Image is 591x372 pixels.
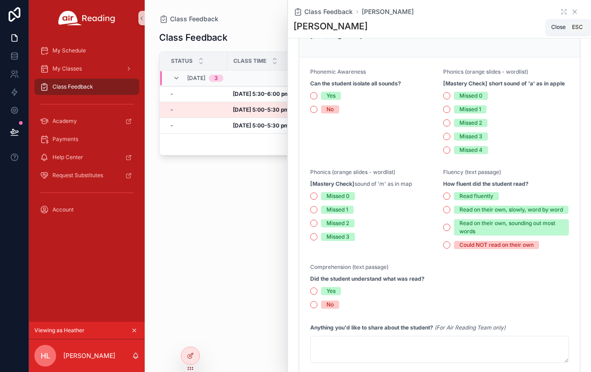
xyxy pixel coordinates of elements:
h1: [PERSON_NAME] [293,20,368,33]
span: Class Feedback [170,14,218,24]
strong: [DATE] 5:00-5:30 pm [233,106,289,113]
a: My Classes [34,61,139,77]
div: Missed 1 [326,206,348,214]
strong: [DATE] 5:00-5:30 pm [233,122,289,129]
span: - [170,122,173,129]
span: Class Feedback [52,83,93,90]
span: Request Substitutes [52,172,103,179]
span: Viewing as Heather [34,327,85,334]
div: Missed 4 [459,146,482,154]
a: Account [34,202,139,218]
span: Help Center [52,154,83,161]
div: Read fluently [459,192,493,200]
a: Academy [34,113,139,129]
a: [DATE] 5:00-5:30 pm [233,106,295,113]
strong: Did the student understand what was read? [310,275,425,283]
div: Yes [326,92,336,100]
span: HL [41,350,50,361]
a: Help Center [34,149,139,165]
a: Class Feedback [34,79,139,95]
div: Missed 3 [459,132,482,141]
span: Comprehension (text passage) [310,264,388,270]
a: Request Substitutes [34,167,139,184]
strong: [DATE] 5:30-6:00 pm [233,90,289,97]
p: [PERSON_NAME] [63,351,115,360]
span: sound of 'm' as in map [310,180,412,188]
em: (For Air Reading Team only) [435,324,506,331]
a: [DATE] 5:30-6:00 pm [233,90,295,98]
div: No [326,105,334,113]
div: Read on their own, slowly, word by word [459,206,563,214]
div: No [326,301,334,309]
span: Phonics (orange slides - wordlist) [443,68,528,75]
div: Read on their own, sounding out most words [459,219,563,235]
div: 3 [214,75,218,82]
div: Missed 0 [459,92,482,100]
div: Missed 1 [459,105,481,113]
div: Missed 3 [326,233,350,241]
span: My Schedule [52,47,86,54]
a: My Schedule [34,42,139,59]
span: My Classes [52,65,82,72]
span: Esc [570,24,585,31]
a: Payments [34,131,139,147]
span: Fluency (text passage) [443,169,501,175]
span: Account [52,206,74,213]
span: Close [551,24,566,31]
a: - [170,90,222,98]
a: Class Feedback [159,14,218,24]
a: Class Feedback [293,7,353,16]
a: [DATE] 5:00-5:30 pm [233,122,295,129]
div: Missed 2 [326,219,349,227]
span: Payments [52,136,78,143]
a: - [170,106,222,113]
div: scrollable content [29,36,145,230]
div: Could NOT read on their own [459,241,534,249]
span: Class Time [233,57,266,65]
div: Missed 2 [459,119,482,127]
strong: [Mastery Check] [310,180,355,187]
strong: Can the student isolate all sounds? [310,80,401,87]
div: Yes [326,287,336,295]
span: Phonics (orange slides - wordlist) [310,169,395,175]
span: Phonemic Awareness [310,68,366,75]
span: Status [171,57,193,65]
img: App logo [58,11,115,25]
strong: Anything you'd like to share about the student? [310,324,433,331]
a: - [170,122,222,129]
h1: Class Feedback [159,31,227,44]
span: Class Feedback [304,7,353,16]
span: Academy [52,118,77,125]
strong: [Mastery Check] short sound of 'a' as in apple [443,80,565,87]
strong: How fluent did the student read? [443,180,529,188]
span: - [170,106,173,113]
div: Missed 0 [326,192,350,200]
a: [PERSON_NAME] [362,7,414,16]
span: - [170,90,173,98]
span: [DATE] [187,75,205,82]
